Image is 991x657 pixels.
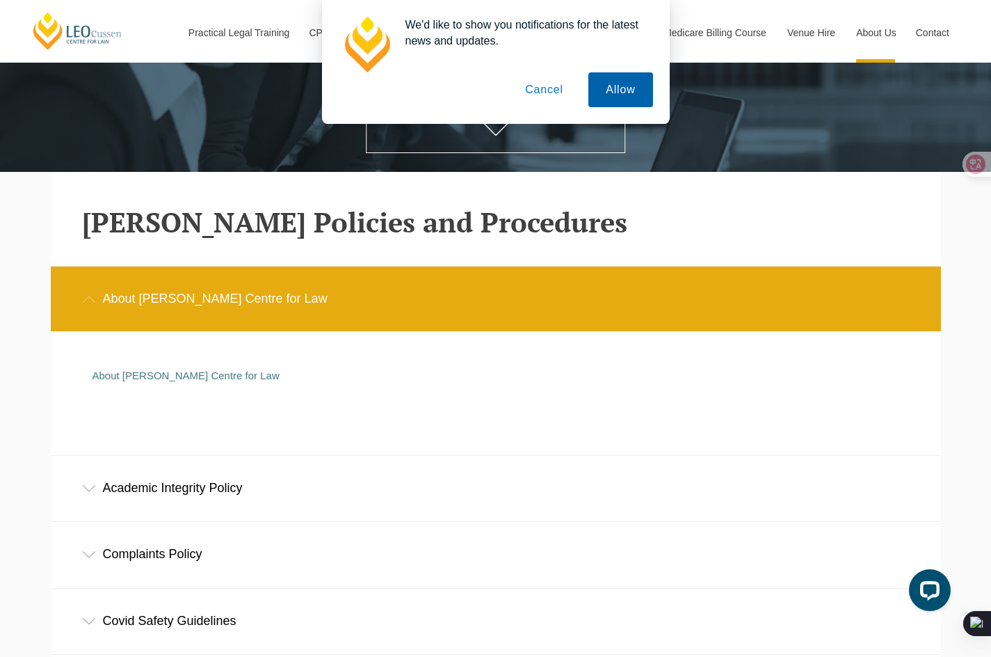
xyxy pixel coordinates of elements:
div: Covid Safety Guidelines [51,589,941,654]
img: notification icon [339,17,394,72]
button: Allow [588,72,652,107]
h2: [PERSON_NAME] Policies and Procedures [82,207,910,237]
a: About [PERSON_NAME] Centre for Law [92,370,280,381]
button: Cancel [508,72,581,107]
div: About [PERSON_NAME] Centre for Law [51,267,941,331]
div: We'd like to show you notifications for the latest news and updates. [394,17,653,49]
div: Complaints Policy [51,522,941,587]
iframe: LiveChat chat widget [898,564,956,622]
div: Academic Integrity Policy [51,456,941,521]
